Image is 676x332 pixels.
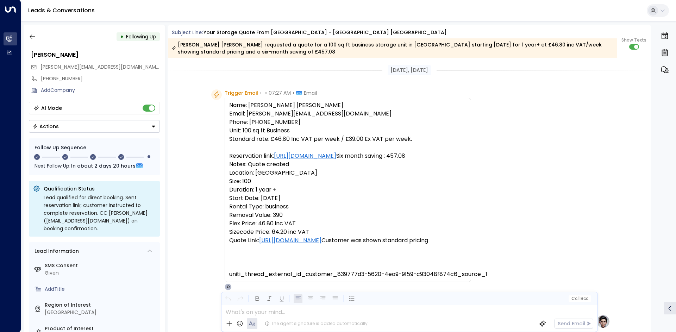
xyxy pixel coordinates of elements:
[259,236,321,245] a: [URL][DOMAIN_NAME]
[304,89,317,96] span: Email
[388,65,431,75] div: [DATE], [DATE]
[41,105,62,112] div: AI Mode
[224,294,232,303] button: Undo
[621,37,646,43] span: Show Texts
[71,162,136,170] span: In about 2 days 20 hours
[35,144,154,151] div: Follow Up Sequence
[35,162,154,170] div: Next Follow Up:
[45,309,157,316] div: [GEOGRAPHIC_DATA]
[29,120,160,133] button: Actions
[172,41,613,55] div: [PERSON_NAME] [PERSON_NAME] requested a quote for a 100 sq ft business storage unit in [GEOGRAPHI...
[41,75,160,82] div: [PHONE_NUMBER]
[293,89,294,96] span: •
[236,294,245,303] button: Redo
[120,30,124,43] div: •
[568,295,591,302] button: Cc|Bcc
[45,269,157,277] div: Given
[225,283,232,290] div: O
[126,33,156,40] span: Following Up
[41,87,160,94] div: AddCompany
[29,120,160,133] div: Button group with a nested menu
[225,89,258,96] span: Trigger Email
[274,152,336,160] a: [URL][DOMAIN_NAME]
[45,262,157,269] label: SMS Consent
[33,123,59,130] div: Actions
[28,6,95,14] a: Leads & Conversations
[229,101,467,278] pre: Name: [PERSON_NAME] [PERSON_NAME] Email: [PERSON_NAME][EMAIL_ADDRESS][DOMAIN_NAME] Phone: [PHONE_...
[265,320,368,327] div: The agent signature is added automatically
[596,314,610,328] img: profile-logo.png
[269,89,291,96] span: 07:27 AM
[44,185,156,192] p: Qualification Status
[571,296,588,301] span: Cc Bcc
[265,89,267,96] span: •
[32,248,79,255] div: Lead Information
[45,286,157,293] div: AddTitle
[260,89,262,96] span: •
[44,194,156,232] div: Lead qualified for direct booking. Sent reservation link; customer instructed to complete reserva...
[31,51,160,59] div: [PERSON_NAME]
[204,29,447,36] div: Your storage quote from [GEOGRAPHIC_DATA] - [GEOGRAPHIC_DATA] [GEOGRAPHIC_DATA]
[172,29,203,36] span: Subject Line:
[45,301,157,309] label: Region of Interest
[578,296,580,301] span: |
[40,63,161,70] span: [PERSON_NAME][EMAIL_ADDRESS][DOMAIN_NAME]
[40,63,160,71] span: james@pawfectfoods.co.uk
